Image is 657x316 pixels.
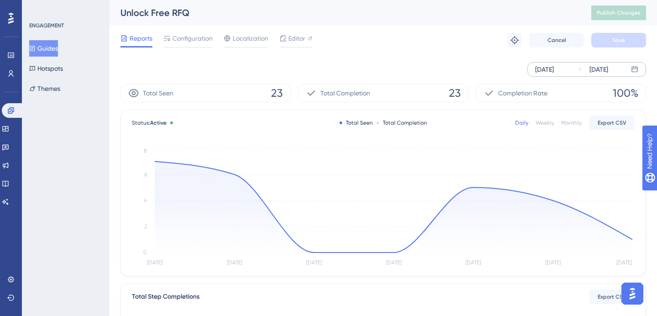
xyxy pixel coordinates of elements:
[172,33,213,44] span: Configuration
[339,119,373,126] div: Total Seen
[132,119,167,126] span: Status:
[150,120,167,126] span: Active
[597,9,641,16] span: Publish Changes
[536,119,554,126] div: Weekly
[29,60,63,77] button: Hotspots
[306,259,322,266] tspan: [DATE]
[598,119,626,126] span: Export CSV
[147,259,162,266] tspan: [DATE]
[288,33,305,44] span: Editor
[320,88,370,99] span: Total Completion
[589,290,635,304] button: Export CSV
[227,259,242,266] tspan: [DATE]
[561,119,582,126] div: Monthly
[515,119,528,126] div: Daily
[29,40,58,57] button: Guides
[591,33,646,47] button: Save
[143,249,147,256] tspan: 0
[132,291,199,302] div: Total Step Completions
[589,64,608,75] div: [DATE]
[144,147,147,154] tspan: 8
[591,5,646,20] button: Publish Changes
[130,33,152,44] span: Reports
[465,259,481,266] tspan: [DATE]
[144,197,147,204] tspan: 4
[386,259,401,266] tspan: [DATE]
[271,86,283,100] span: 23
[376,119,427,126] div: Total Completion
[29,22,64,29] div: ENGAGEMENT
[143,88,173,99] span: Total Seen
[21,2,57,13] span: Need Help?
[616,259,632,266] tspan: [DATE]
[613,86,638,100] span: 100%
[545,259,561,266] tspan: [DATE]
[120,6,568,19] div: Unlock Free RFQ
[619,280,646,307] iframe: UserGuiding AI Assistant Launcher
[547,37,566,44] span: Cancel
[233,33,268,44] span: Localization
[529,33,584,47] button: Cancel
[29,80,60,97] button: Themes
[535,64,554,75] div: [DATE]
[612,37,625,44] span: Save
[598,293,626,300] span: Export CSV
[144,223,147,230] tspan: 2
[449,86,461,100] span: 23
[144,171,147,178] tspan: 6
[589,116,635,130] button: Export CSV
[498,88,547,99] span: Completion Rate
